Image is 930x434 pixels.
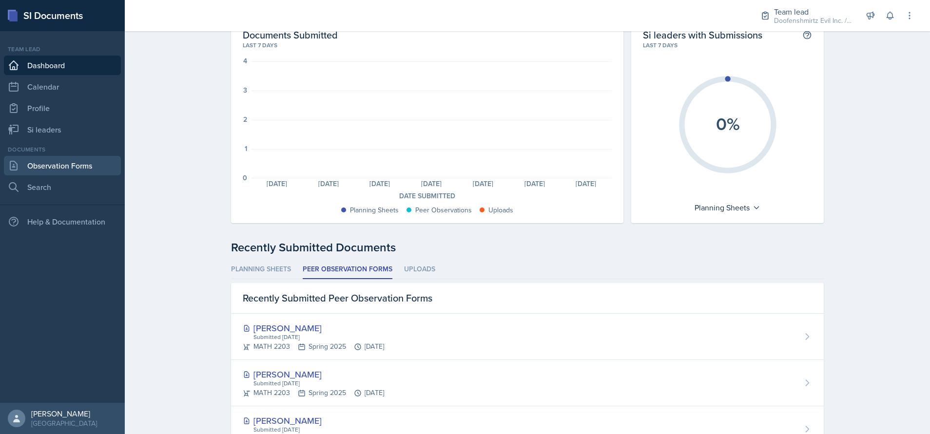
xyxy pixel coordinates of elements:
[245,145,247,152] div: 1
[303,260,392,279] li: Peer Observation Forms
[509,180,561,187] div: [DATE]
[415,205,472,215] div: Peer Observations
[231,260,291,279] li: Planning Sheets
[716,111,739,136] text: 0%
[243,57,247,64] div: 4
[643,41,812,50] div: Last 7 days
[243,41,612,50] div: Last 7 days
[4,177,121,197] a: Search
[231,283,824,314] div: Recently Submitted Peer Observation Forms
[4,98,121,118] a: Profile
[243,29,612,41] h2: Documents Submitted
[243,388,384,398] div: MATH 2203 Spring 2025 [DATE]
[774,16,852,26] div: Doofenshmirtz Evil Inc. / Spring 2025
[231,360,824,406] a: [PERSON_NAME] Submitted [DATE] MATH 2203Spring 2025[DATE]
[4,156,121,175] a: Observation Forms
[561,180,612,187] div: [DATE]
[252,333,384,341] div: Submitted [DATE]
[488,205,513,215] div: Uploads
[243,191,612,201] div: Date Submitted
[243,321,384,335] div: [PERSON_NAME]
[243,368,384,381] div: [PERSON_NAME]
[4,56,121,75] a: Dashboard
[31,418,97,428] div: [GEOGRAPHIC_DATA]
[4,145,121,154] div: Documents
[252,379,384,388] div: Submitted [DATE]
[350,205,399,215] div: Planning Sheets
[4,77,121,96] a: Calendar
[404,260,435,279] li: Uploads
[31,409,97,418] div: [PERSON_NAME]
[243,341,384,352] div: MATH 2203 Spring 2025 [DATE]
[690,200,765,215] div: Planning Sheets
[774,6,852,18] div: Team lead
[4,45,121,54] div: Team lead
[406,180,457,187] div: [DATE]
[243,174,247,181] div: 0
[231,314,824,360] a: [PERSON_NAME] Submitted [DATE] MATH 2203Spring 2025[DATE]
[243,116,247,123] div: 2
[303,180,354,187] div: [DATE]
[231,239,824,256] div: Recently Submitted Documents
[457,180,509,187] div: [DATE]
[354,180,406,187] div: [DATE]
[643,29,762,41] h2: Si leaders with Submissions
[4,212,121,231] div: Help & Documentation
[252,425,384,434] div: Submitted [DATE]
[251,180,303,187] div: [DATE]
[243,87,247,94] div: 3
[4,120,121,139] a: Si leaders
[243,414,384,427] div: [PERSON_NAME]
